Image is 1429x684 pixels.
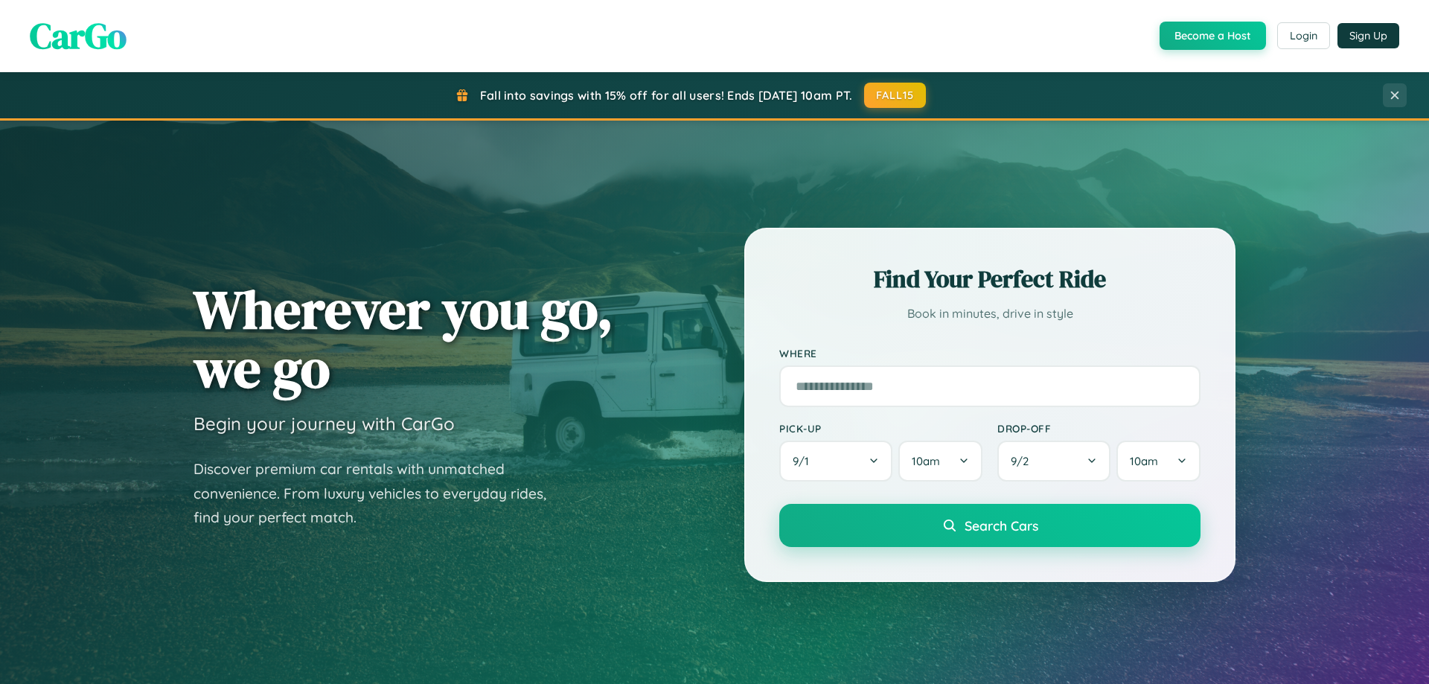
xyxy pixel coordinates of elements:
[30,11,127,60] span: CarGo
[1160,22,1266,50] button: Become a Host
[194,412,455,435] h3: Begin your journey with CarGo
[1011,454,1036,468] span: 9 / 2
[779,441,892,482] button: 9/1
[480,88,853,103] span: Fall into savings with 15% off for all users! Ends [DATE] 10am PT.
[779,347,1201,359] label: Where
[1277,22,1330,49] button: Login
[779,504,1201,547] button: Search Cars
[779,422,982,435] label: Pick-up
[997,441,1110,482] button: 9/2
[793,454,816,468] span: 9 / 1
[898,441,982,482] button: 10am
[912,454,940,468] span: 10am
[1130,454,1158,468] span: 10am
[1116,441,1201,482] button: 10am
[997,422,1201,435] label: Drop-off
[1337,23,1399,48] button: Sign Up
[864,83,927,108] button: FALL15
[779,303,1201,325] p: Book in minutes, drive in style
[965,517,1038,534] span: Search Cars
[194,280,613,397] h1: Wherever you go, we go
[779,263,1201,295] h2: Find Your Perfect Ride
[194,457,566,530] p: Discover premium car rentals with unmatched convenience. From luxury vehicles to everyday rides, ...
